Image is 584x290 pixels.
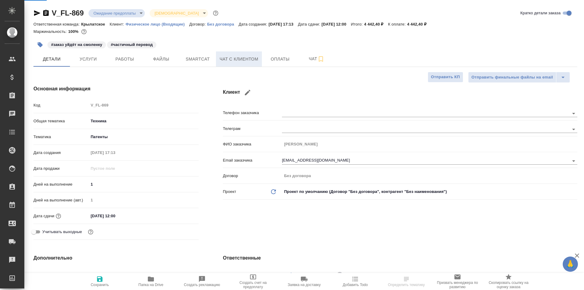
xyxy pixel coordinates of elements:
[184,283,220,287] span: Создать рекламацию
[565,258,575,271] span: 🙏
[183,55,212,63] span: Smartcat
[388,22,407,26] p: К оплате:
[223,189,236,195] p: Проект
[569,109,578,118] button: Open
[279,273,330,290] button: Заявка на доставку
[223,110,282,116] p: Телефон заказчика
[301,271,345,278] div: [PERSON_NAME]
[468,72,556,83] button: Отправить финальные файлы на email
[223,85,577,100] h4: Клиент
[74,273,125,290] button: Сохранить
[33,213,54,219] p: Дата сдачи
[468,72,570,83] div: split button
[223,173,282,179] p: Договор
[212,9,220,17] button: Доп статусы указывают на важность/срочность заказа
[207,22,239,26] p: Без договора
[266,55,295,63] span: Оплаты
[381,273,432,290] button: Определить тематику
[407,22,431,26] p: 4 442,40 ₽
[269,22,298,26] p: [DATE] 17:13
[33,197,89,203] p: Дней на выполнение (авт.)
[343,283,368,287] span: Добавить Todo
[89,164,142,173] input: Пустое поле
[282,140,577,148] input: Пустое поле
[89,9,145,17] div: Ожидание предоплаты
[37,55,66,63] span: Детали
[47,42,106,47] span: заказ уйдёт на смоленку
[288,283,321,287] span: Заявка на доставку
[231,281,275,289] span: Создать счет на предоплату
[436,281,479,289] span: Призвать менеджера по развитию
[92,11,137,16] button: Ожидание предоплаты
[189,22,207,26] p: Договор:
[33,166,89,172] p: Дата продажи
[364,22,388,26] p: 4 442,40 ₽
[228,273,279,290] button: Создать счет на предоплату
[33,38,47,51] button: Добавить тэг
[431,74,460,81] span: Отправить КП
[68,29,80,34] p: 100%
[150,9,208,17] div: Ожидание предоплаты
[74,55,103,63] span: Услуги
[81,22,110,26] p: Крылатское
[110,55,139,63] span: Работы
[111,42,153,48] p: #частичный перевод
[51,42,102,48] p: #заказ уйдёт на смоленку
[223,272,282,278] p: Клиентские менеджеры
[33,22,81,26] p: Ответственная команда:
[126,22,189,26] p: Физическое лицо (Входящие)
[109,22,125,26] p: Клиент:
[298,22,322,26] p: Дата сдачи:
[33,150,89,156] p: Дата создания
[33,85,199,93] h4: Основная информация
[54,212,62,220] button: Если добавить услуги и заполнить их объемом, то дата рассчитается автоматически
[89,148,142,157] input: Пустое поле
[89,211,142,220] input: ✎ Введи что-нибудь
[91,283,109,287] span: Сохранить
[89,101,199,110] input: Пустое поле
[239,22,269,26] p: Дата создания:
[138,283,163,287] span: Папка на Drive
[126,21,189,26] a: Физическое лицо (Входящие)
[223,141,282,147] p: ФИО заказчика
[471,74,553,81] span: Отправить финальные файлы на email
[282,187,577,197] div: Проект по умолчанию (Договор "Без договора", контрагент "Без наименования")
[89,116,199,126] div: Техника
[33,118,89,124] p: Общая тематика
[33,102,89,108] p: Код
[569,157,578,165] button: Open
[147,55,176,63] span: Файлы
[487,281,530,289] span: Скопировать ссылку на оценку заказа
[176,273,228,290] button: Создать рекламацию
[89,180,199,189] input: ✎ Введи что-нибудь
[223,126,282,132] p: Телеграм
[388,283,425,287] span: Определить тематику
[89,132,199,142] div: Патенты
[569,125,578,134] button: Open
[52,9,84,17] a: V_FL-869
[106,42,157,47] span: частичный перевод
[220,55,258,63] span: Чат с клиентом
[42,229,82,235] span: Учитывать выходные
[428,72,463,82] button: Отправить КП
[432,273,483,290] button: Призвать менеджера по развитию
[223,157,282,163] p: Email заказчика
[207,21,239,26] a: Без договора
[33,181,89,187] p: Дней на выполнение
[563,257,578,272] button: 🙏
[520,10,561,16] span: Кратко детали заказа
[302,55,331,63] span: Чат
[33,254,199,262] h4: Дополнительно
[330,273,381,290] button: Добавить Todo
[282,171,577,180] input: Пустое поле
[125,273,176,290] button: Папка на Drive
[89,196,199,204] input: Пустое поле
[33,271,89,278] p: Путь на drive
[33,134,89,140] p: Тематика
[33,29,68,34] p: Маржинальность:
[223,254,577,262] h4: Ответственные
[87,228,95,236] button: Выбери, если сб и вс нужно считать рабочими днями для выполнения заказа.
[89,270,199,279] input: Пустое поле
[317,55,325,63] svg: Подписаться
[483,273,534,290] button: Скопировать ссылку на оценку заказа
